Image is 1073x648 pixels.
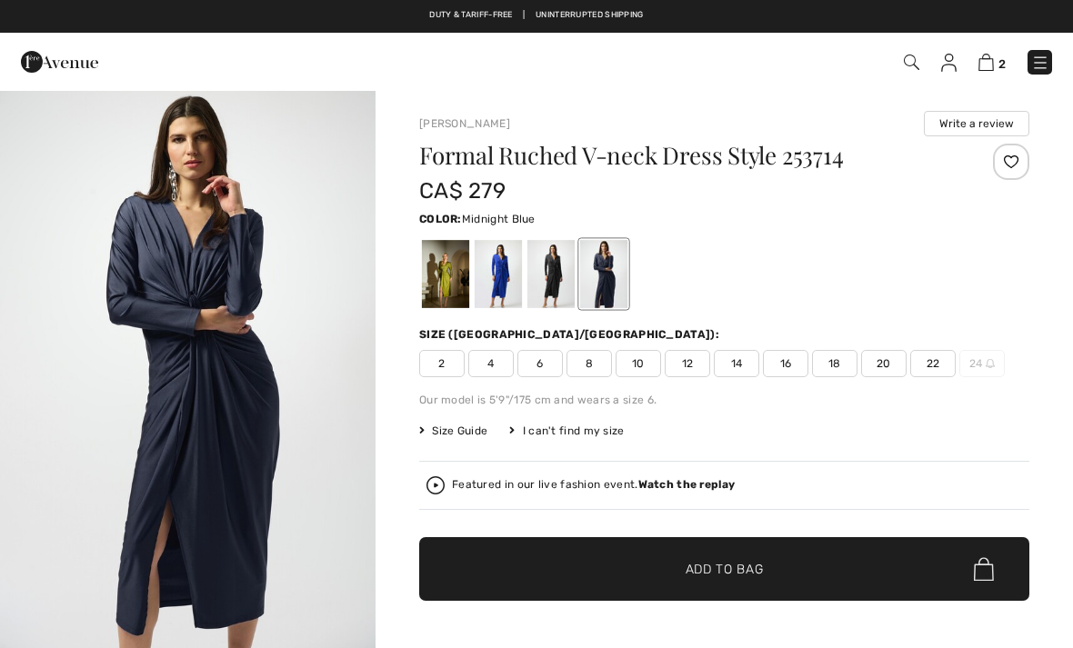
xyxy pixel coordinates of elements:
[21,44,98,80] img: 1ère Avenue
[812,350,857,377] span: 18
[580,240,627,308] div: Midnight Blue
[924,111,1029,136] button: Write a review
[714,350,759,377] span: 14
[21,52,98,69] a: 1ère Avenue
[419,117,510,130] a: [PERSON_NAME]
[517,350,563,377] span: 6
[419,423,487,439] span: Size Guide
[616,350,661,377] span: 10
[419,213,462,225] span: Color:
[419,326,723,343] div: Size ([GEOGRAPHIC_DATA]/[GEOGRAPHIC_DATA]):
[1031,54,1049,72] img: Menu
[763,350,808,377] span: 16
[904,55,919,70] img: Search
[419,144,928,167] h1: Formal Ruched V-neck Dress Style 253714
[941,54,957,72] img: My Info
[527,240,575,308] div: Black
[419,178,506,204] span: CA$ 279
[861,350,907,377] span: 20
[419,392,1029,408] div: Our model is 5'9"/175 cm and wears a size 6.
[986,359,995,368] img: ring-m.svg
[974,557,994,581] img: Bag.svg
[638,478,736,491] strong: Watch the replay
[978,54,994,71] img: Shopping Bag
[462,213,536,225] span: Midnight Blue
[475,240,522,308] div: Royal Sapphire 163
[665,350,710,377] span: 12
[426,476,445,494] img: Watch the replay
[419,350,465,377] span: 2
[452,479,735,491] div: Featured in our live fashion event.
[998,57,1006,71] span: 2
[959,350,1005,377] span: 24
[419,537,1029,601] button: Add to Bag
[468,350,514,377] span: 4
[422,240,469,308] div: Fern
[567,350,612,377] span: 8
[978,51,1006,73] a: 2
[509,423,624,439] div: I can't find my size
[910,350,956,377] span: 22
[686,560,764,579] span: Add to Bag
